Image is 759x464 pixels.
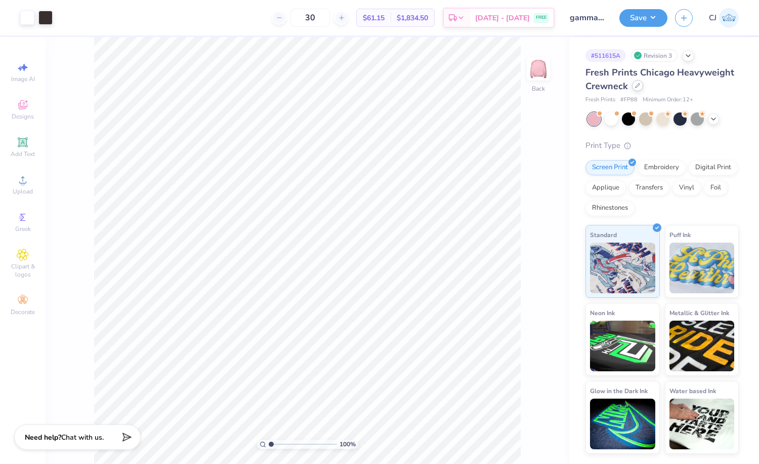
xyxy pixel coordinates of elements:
button: Save [619,9,667,27]
span: Minimum Order: 12 + [643,96,693,104]
span: Fresh Prints Chicago Heavyweight Crewneck [585,66,734,92]
img: Standard [590,243,655,293]
span: Chat with us. [61,433,104,442]
span: $61.15 [363,13,385,23]
span: Puff Ink [669,229,691,240]
span: Neon Ink [590,307,615,318]
div: Back [532,84,545,93]
input: Untitled Design [562,8,612,28]
span: CJ [709,12,716,24]
img: Water based Ink [669,399,735,449]
img: Neon Ink [590,321,655,371]
span: Standard [590,229,617,240]
img: Puff Ink [669,243,735,293]
span: Glow in the Dark Ink [590,385,648,396]
span: Image AI [11,75,35,83]
div: Rhinestones [585,201,635,216]
span: [DATE] - [DATE] [475,13,530,23]
img: Back [528,59,549,79]
input: – – [290,9,330,27]
span: Decorate [11,308,35,316]
strong: Need help? [25,433,61,442]
span: FREE [536,14,546,21]
span: Add Text [11,150,35,158]
div: Vinyl [672,180,701,196]
img: Metallic & Glitter Ink [669,321,735,371]
span: 100 % [340,440,356,449]
div: Digital Print [689,160,738,175]
div: # 511615A [585,49,626,62]
span: Greek [15,225,31,233]
div: Revision 3 [631,49,678,62]
span: Water based Ink [669,385,716,396]
span: Fresh Prints [585,96,615,104]
div: Transfers [629,180,669,196]
span: Metallic & Glitter Ink [669,307,729,318]
span: Designs [12,112,34,121]
span: Upload [13,187,33,196]
img: Claire Jeter [719,8,739,28]
span: Clipart & logos [5,262,40,279]
div: Foil [704,180,728,196]
div: Print Type [585,140,739,151]
div: Screen Print [585,160,635,175]
img: Glow in the Dark Ink [590,399,655,449]
a: CJ [709,8,739,28]
div: Embroidery [638,160,686,175]
span: # FP88 [620,96,638,104]
div: Applique [585,180,626,196]
span: $1,834.50 [397,13,428,23]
